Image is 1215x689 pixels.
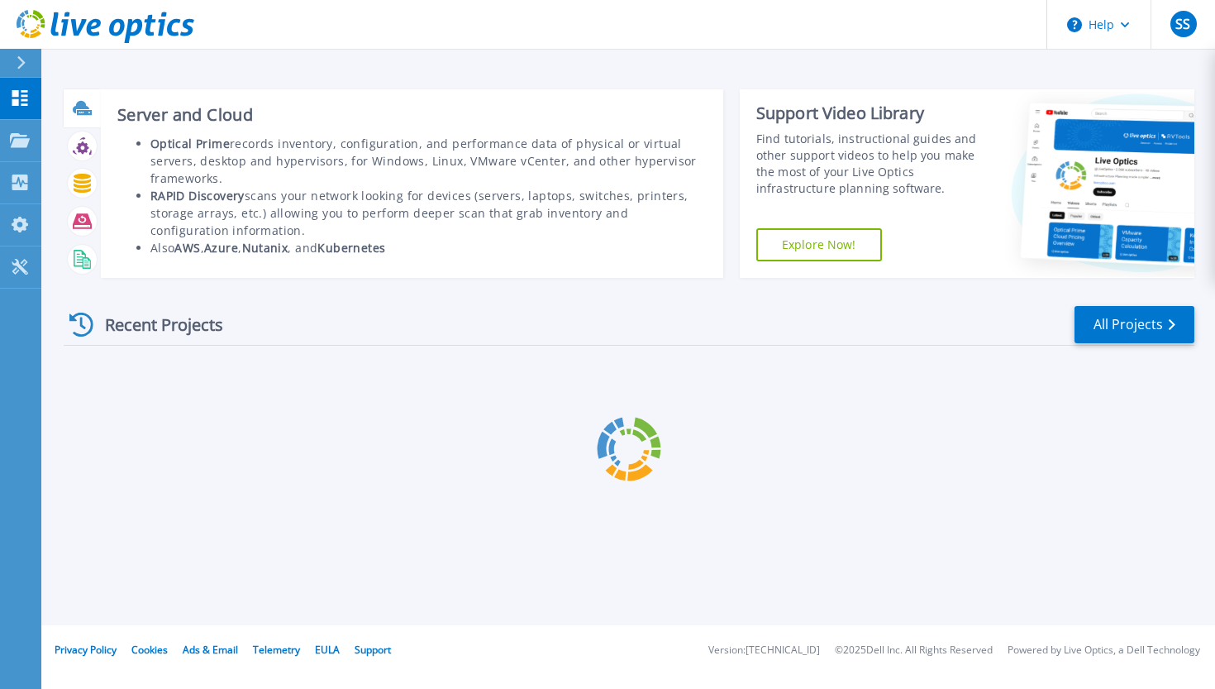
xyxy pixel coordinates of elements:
[1175,17,1190,31] span: SS
[204,240,238,256] b: Azure
[55,643,117,657] a: Privacy Policy
[355,643,391,657] a: Support
[117,106,707,124] h3: Server and Cloud
[242,240,288,256] b: Nutanix
[756,228,882,261] a: Explore Now!
[64,304,245,345] div: Recent Projects
[1074,306,1194,343] a: All Projects
[253,643,300,657] a: Telemetry
[835,645,993,656] li: © 2025 Dell Inc. All Rights Reserved
[1008,645,1200,656] li: Powered by Live Optics, a Dell Technology
[131,643,168,657] a: Cookies
[315,643,340,657] a: EULA
[150,239,707,256] li: Also , , , and
[756,103,984,124] div: Support Video Library
[150,135,707,187] li: records inventory, configuration, and performance data of physical or virtual servers, desktop an...
[756,131,984,197] div: Find tutorials, instructional guides and other support videos to help you make the most of your L...
[708,645,820,656] li: Version: [TECHNICAL_ID]
[150,188,245,203] b: RAPID Discovery
[150,136,230,151] b: Optical Prime
[317,240,385,256] b: Kubernetes
[183,643,238,657] a: Ads & Email
[150,187,707,239] li: scans your network looking for devices (servers, laptops, switches, printers, storage arrays, etc...
[174,240,200,256] b: AWS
